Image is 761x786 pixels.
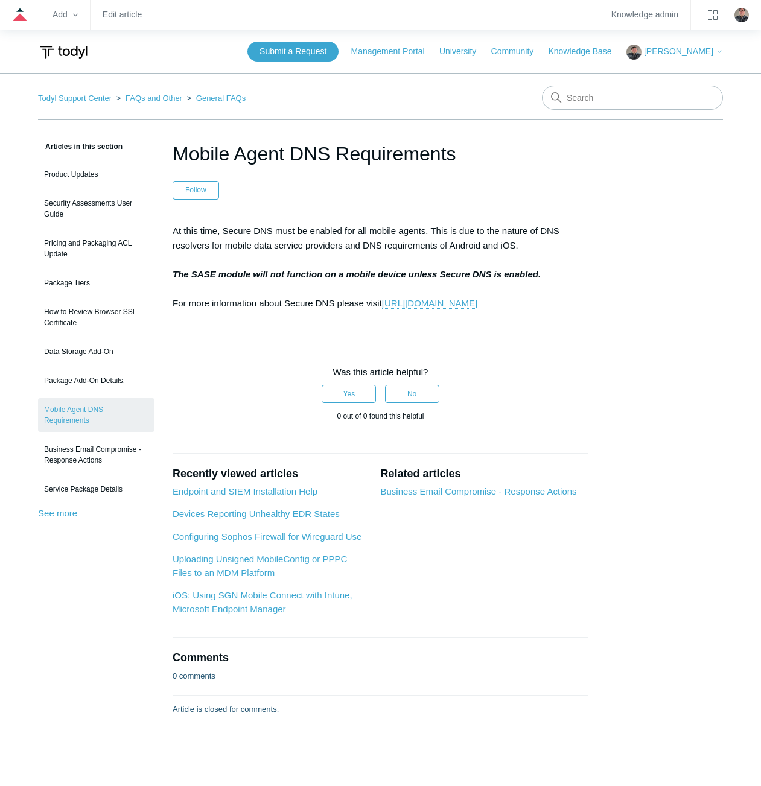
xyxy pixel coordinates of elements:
zd-hc-trigger: Click your profile icon to open the profile menu [734,8,749,22]
span: [PERSON_NAME] [644,46,713,56]
a: Package Add-On Details. [38,369,154,392]
a: iOS: Using SGN Mobile Connect with Intune, Microsoft Endpoint Manager [173,590,352,614]
h2: Recently viewed articles [173,466,369,482]
button: This article was not helpful [385,385,439,403]
h2: Related articles [380,466,588,482]
a: How to Review Browser SSL Certificate [38,300,154,334]
span: 0 out of 0 found this helpful [337,412,424,420]
li: Todyl Support Center [38,93,114,103]
a: Mobile Agent DNS Requirements [38,398,154,432]
h1: Mobile Agent DNS Requirements [173,139,588,168]
li: General FAQs [185,93,246,103]
a: Uploading Unsigned MobileConfig or PPPC Files to an MDM Platform [173,554,347,578]
p: Article is closed for comments. [173,703,279,715]
li: FAQs and Other [114,93,185,103]
p: At this time, Secure DNS must be enabled for all mobile agents. This is due to the nature of DNS ... [173,224,588,311]
a: Service Package Details [38,478,154,501]
a: Todyl Support Center [38,93,112,103]
a: Submit a Request [247,42,339,62]
a: Pricing and Packaging ACL Update [38,232,154,265]
zd-hc-trigger: Add [53,11,78,18]
a: General FAQs [196,93,246,103]
p: 0 comments [173,670,215,682]
a: See more [38,508,77,518]
img: user avatar [734,8,749,22]
span: Was this article helpful? [333,367,428,377]
a: FAQs and Other [126,93,182,103]
button: This article was helpful [322,385,376,403]
span: Articles in this section [38,142,123,151]
a: Data Storage Add-On [38,340,154,363]
a: Package Tiers [38,271,154,294]
a: University [439,45,488,58]
a: Business Email Compromise - Response Actions [38,438,154,472]
button: Follow Article [173,181,219,199]
button: [PERSON_NAME] [626,45,723,60]
input: Search [542,86,723,110]
a: Product Updates [38,163,154,186]
a: Business Email Compromise - Response Actions [380,486,576,496]
strong: The SASE module will not function on a mobile device unless Secure DNS is enabled. [173,269,541,279]
img: Todyl Support Center Help Center home page [38,41,89,63]
a: Edit article [103,11,142,18]
h2: Comments [173,650,588,666]
a: Knowledge admin [611,11,678,18]
a: [URL][DOMAIN_NAME] [382,298,477,309]
a: Knowledge Base [548,45,623,58]
a: Community [491,45,546,58]
a: Management Portal [351,45,437,58]
a: Security Assessments User Guide [38,192,154,226]
a: Configuring Sophos Firewall for Wireguard Use [173,531,361,542]
a: Endpoint and SIEM Installation Help [173,486,317,496]
a: Devices Reporting Unhealthy EDR States [173,509,340,519]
